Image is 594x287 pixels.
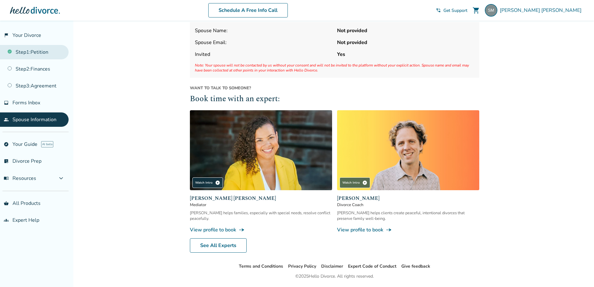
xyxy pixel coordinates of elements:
[472,7,480,14] span: shopping_cart
[190,210,332,221] div: [PERSON_NAME] helps families, especially with special needs, resolve conflict peacefully.
[190,110,332,191] img: Claudia Brown Coulter
[195,39,332,46] span: Spouse Email:
[239,227,245,233] span: line_end_arrow_notch
[4,100,9,105] span: inbox
[215,180,220,185] span: play_circle
[4,33,9,38] span: flag_2
[41,141,53,147] span: AI beta
[337,210,479,221] div: [PERSON_NAME] helps clients create peaceful, intentional divorces that preserve family well-being.
[443,7,467,13] span: Get Support
[436,8,441,13] span: phone_in_talk
[4,176,9,181] span: menu_book
[190,195,332,202] span: [PERSON_NAME] [PERSON_NAME]
[337,226,479,233] a: View profile to bookline_end_arrow_notch
[190,238,247,253] a: See All Experts
[485,4,497,17] img: stacy_morales@hotmail.com
[436,7,467,13] a: phone_in_talkGet Support
[340,177,370,188] div: Watch Intro
[190,202,332,208] span: Mediator
[195,63,474,73] span: Note: Your spouse will not be contacted by us without your consent and will not be invited to the...
[4,175,36,182] span: Resources
[195,27,332,34] span: Spouse Name:
[195,51,332,58] span: Invited
[337,110,479,191] img: James Traub
[57,175,65,182] span: expand_more
[337,51,474,58] strong: Yes
[192,177,223,188] div: Watch Intro
[337,27,474,34] strong: Not provided
[295,273,374,280] div: © 2025 Hello Divorce. All rights reserved.
[337,195,479,202] span: [PERSON_NAME]
[239,263,283,269] a: Terms and Conditions
[500,7,584,14] span: [PERSON_NAME] [PERSON_NAME]
[4,159,9,164] span: list_alt_check
[190,226,332,233] a: View profile to bookline_end_arrow_notch
[208,3,288,17] a: Schedule A Free Info Call
[4,218,9,223] span: groups
[4,201,9,206] span: shopping_basket
[337,202,479,208] span: Divorce Coach
[362,180,367,185] span: play_circle
[563,257,594,287] iframe: Chat Widget
[386,227,392,233] span: line_end_arrow_notch
[4,117,9,122] span: people
[4,142,9,147] span: explore
[401,263,430,270] li: Give feedback
[190,85,479,91] span: Want to talk to someone?
[288,263,316,269] a: Privacy Policy
[348,263,396,269] a: Expert Code of Conduct
[337,39,474,46] strong: Not provided
[321,263,343,270] li: Disclaimer
[190,93,479,105] h2: Book time with an expert:
[12,99,40,106] span: Forms Inbox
